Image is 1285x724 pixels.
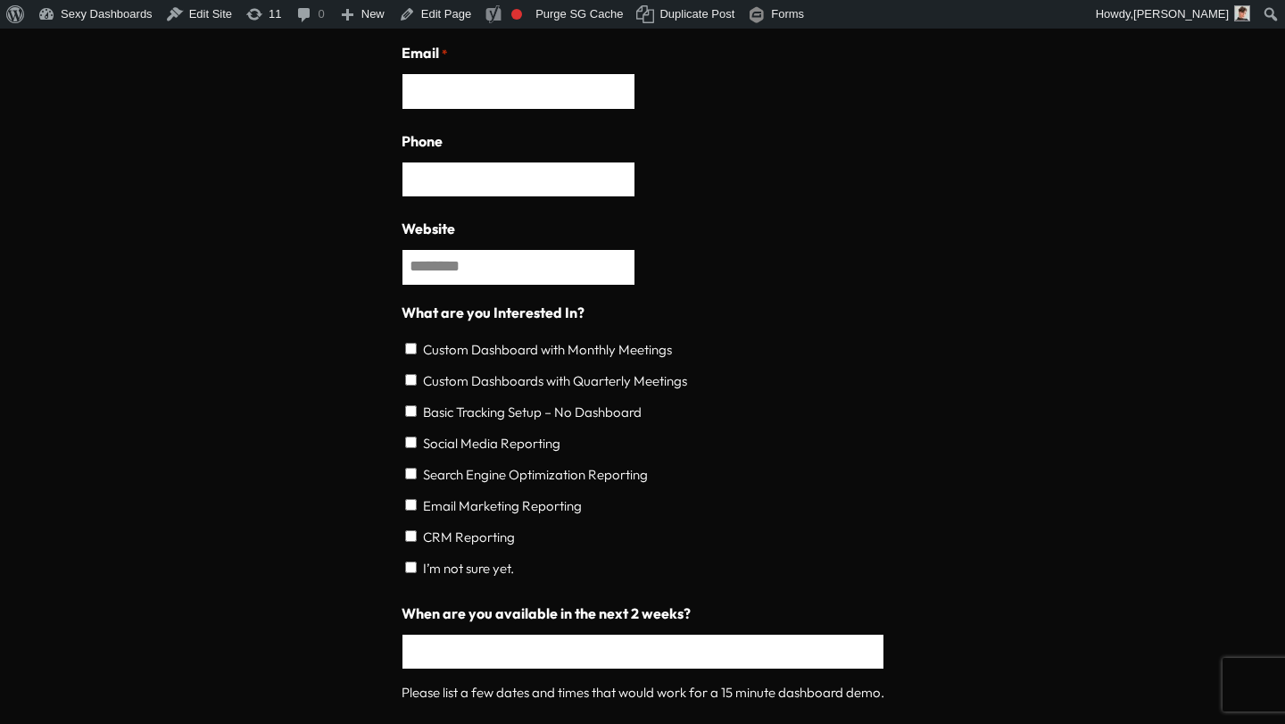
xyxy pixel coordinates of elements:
[402,129,443,154] label: Phone
[423,557,514,580] label: I’m not sure yet.
[1133,7,1229,21] span: [PERSON_NAME]
[423,338,672,362] label: Custom Dashboard with Monthly Meetings
[423,370,687,393] label: Custom Dashboards with Quarterly Meetings
[423,495,582,518] label: Email Marketing Reporting
[402,670,884,704] div: Please list a few dates and times that would work for a 15 minute dashboard demo.
[423,463,648,487] label: Search Engine Optimization Reporting
[423,526,515,549] label: CRM Reporting
[423,401,642,424] label: Basic Tracking Setup – No Dashboard
[402,216,455,241] label: Website
[423,432,560,455] label: Social Media Reporting
[402,601,691,626] label: When are you available in the next 2 weeks?
[402,40,447,65] label: Email
[511,9,522,20] div: Focus keyphrase not set
[402,300,584,325] legend: What are you Interested In?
